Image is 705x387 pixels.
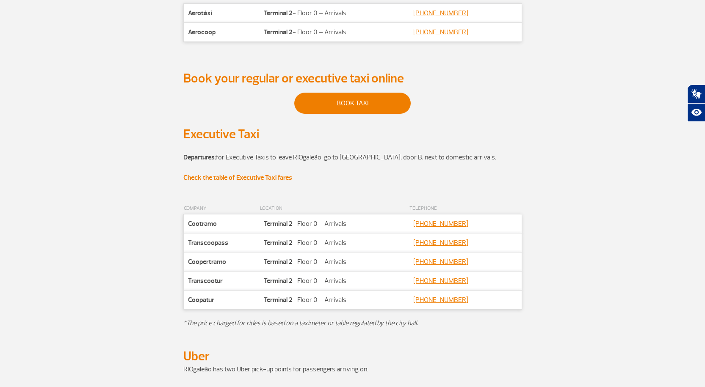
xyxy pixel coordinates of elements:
[264,296,293,304] strong: Terminal 2
[413,9,468,17] a: [PHONE_NUMBER]
[413,220,468,228] a: [PHONE_NUMBER]
[413,28,468,36] a: [PHONE_NUMBER]
[183,153,216,162] strong: Departures:
[413,239,468,247] a: [PHONE_NUMBER]
[183,173,292,182] a: Check the table of Executive Taxi fares
[188,220,217,228] strong: Cootramo
[183,126,522,142] h2: Executive Taxi
[264,239,293,247] strong: Terminal 2
[260,4,408,23] td: - Floor 0 – Arrivals
[264,258,293,266] strong: Terminal 2
[260,272,409,291] td: - Floor 0 – Arrivals
[264,220,293,228] strong: Terminal 2
[183,203,260,214] th: COMPANY
[260,23,408,42] td: - Floor 0 – Arrivals
[183,152,522,183] p: for Executive Taxis to leave RIOgaleão, go to [GEOGRAPHIC_DATA], door B, next to domestic arrivals.
[687,103,705,122] button: Abrir recursos assistivos.
[260,233,409,253] td: - Floor 0 – Arrivals
[183,364,522,384] p: RIOgaleão has two Uber pick-up points for passengers arriving on:
[188,258,226,266] strong: Coopertramo
[260,291,409,310] td: - Floor 0 – Arrivals
[188,277,223,285] strong: Transcootur
[260,203,409,214] th: LOCATION
[183,349,522,364] h2: Uber
[264,28,293,36] strong: Terminal 2
[413,258,468,266] a: [PHONE_NUMBER]
[188,9,212,17] strong: Aerotáxi
[409,203,522,214] th: TELEPHONE
[413,277,468,285] a: [PHONE_NUMBER]
[183,319,418,327] em: *The price charged for rides is based on a taximeter or table regulated by the city hall.
[188,296,214,304] strong: Coopatur
[687,85,705,122] div: Plugin de acessibilidade da Hand Talk.
[413,296,468,304] a: [PHONE_NUMBER]
[260,253,409,272] td: - Floor 0 – Arrivals
[188,28,216,36] strong: Aerocoop
[294,93,411,114] a: BOOK TAXI
[264,277,293,285] strong: Terminal 2
[183,71,522,86] h2: Book your regular or executive taxi online
[264,9,293,17] strong: Terminal 2
[260,214,409,233] td: - Floor 0 – Arrivals
[687,85,705,103] button: Abrir tradutor de língua de sinais.
[188,239,228,247] strong: Transcoopass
